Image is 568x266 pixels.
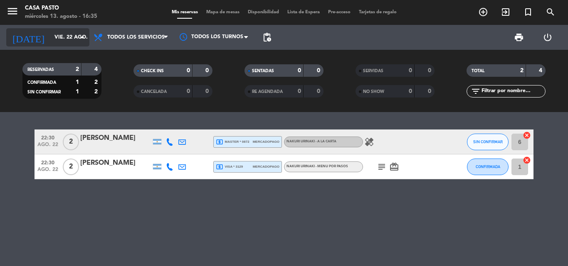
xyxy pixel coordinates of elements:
strong: 0 [298,88,301,94]
span: CONFIRMADA [476,164,500,169]
span: visa * 3129 [216,163,243,171]
span: NAKURI URINAKI - A LA CARTA [286,140,336,143]
strong: 0 [205,88,210,94]
strong: 0 [409,88,412,94]
strong: 0 [205,68,210,73]
i: power_settings_new [543,32,553,42]
span: SERVIDAS [363,69,383,73]
i: subject [377,162,387,172]
strong: 1 [76,79,79,85]
span: CANCELADA [141,90,167,94]
i: card_giftcard [389,162,399,172]
i: cancel [523,131,531,139]
div: LOG OUT [533,25,562,50]
span: RESERVADAS [27,68,54,72]
i: filter_list [471,86,481,96]
button: SIN CONFIRMAR [467,134,509,150]
strong: 0 [187,68,190,73]
span: ago. 22 [37,142,58,151]
span: 2 [63,134,79,150]
strong: 2 [94,89,99,95]
strong: 0 [298,68,301,73]
span: 2 [63,159,79,175]
span: mercadopago [253,139,279,144]
i: add_circle_outline [478,7,488,17]
strong: 2 [94,79,99,85]
i: arrow_drop_down [77,32,87,42]
span: Disponibilidad [244,10,283,15]
strong: 0 [317,88,322,94]
strong: 4 [539,68,544,73]
strong: 0 [428,68,433,73]
i: local_atm [216,138,223,146]
span: CHECK INS [141,69,164,73]
span: Tarjetas de regalo [355,10,401,15]
button: menu [6,5,19,20]
strong: 0 [187,88,190,94]
span: pending_actions [262,32,272,42]
span: Todos los servicios [107,34,165,40]
span: 22:30 [37,132,58,142]
i: menu [6,5,19,17]
span: mercadopago [253,164,279,169]
span: NO SHOW [363,90,384,94]
span: Lista de Espera [283,10,324,15]
i: search [546,7,556,17]
strong: 0 [317,68,322,73]
strong: 1 [76,89,79,95]
span: Mapa de mesas [202,10,244,15]
strong: 0 [428,88,433,94]
span: print [514,32,524,42]
span: Mis reservas [168,10,202,15]
i: local_atm [216,163,223,171]
span: Pre-acceso [324,10,355,15]
div: Casa Pasto [25,4,97,12]
span: SIN CONFIRMAR [27,90,61,94]
div: [PERSON_NAME] [80,133,151,144]
span: RE AGENDADA [252,90,283,94]
i: cancel [523,156,531,164]
span: NAKURI URINAKI - MENU POR PASOS [286,165,348,168]
strong: 0 [409,68,412,73]
strong: 2 [76,66,79,72]
span: SIN CONFIRMAR [473,139,503,144]
div: miércoles 13. agosto - 16:35 [25,12,97,21]
i: [DATE] [6,28,50,46]
span: TOTAL [472,69,484,73]
span: CONFIRMADA [27,81,56,85]
input: Filtrar por nombre... [481,87,545,96]
i: turned_in_not [523,7,533,17]
span: ago. 22 [37,167,58,176]
button: CONFIRMADA [467,159,509,175]
span: master * 0872 [216,138,249,146]
i: healing [364,137,374,147]
span: SENTADAS [252,69,274,73]
strong: 2 [520,68,524,73]
i: exit_to_app [501,7,511,17]
div: [PERSON_NAME] [80,158,151,168]
span: 22:30 [37,157,58,167]
strong: 4 [94,66,99,72]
